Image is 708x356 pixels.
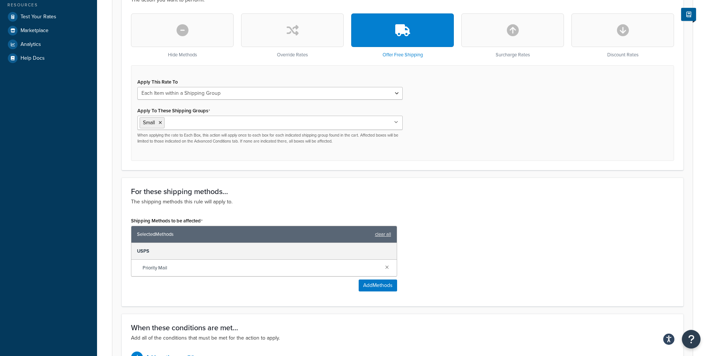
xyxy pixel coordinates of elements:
h3: For these shipping methods... [131,187,674,196]
div: Surcharge Rates [461,13,564,58]
a: clear all [375,229,391,240]
button: Show Help Docs [681,8,696,21]
span: Selected Methods [137,229,371,240]
button: AddMethods [359,280,397,291]
span: Priority Mail [143,263,379,273]
a: Help Docs [6,51,91,65]
label: Shipping Methods to be affected [131,218,203,224]
p: When applying the rate to Each Box, this action will apply once to each box for each indicated sh... [137,132,403,144]
div: Resources [6,2,91,8]
label: Apply To These Shipping Groups [137,108,210,114]
a: Test Your Rates [6,10,91,24]
div: Discount Rates [571,13,674,58]
div: USPS [131,243,397,260]
span: Test Your Rates [21,14,56,20]
div: Hide Methods [131,13,234,58]
div: Offer Free Shipping [351,13,454,58]
span: Help Docs [21,55,45,62]
button: Open Resource Center [682,330,701,349]
a: Marketplace [6,24,91,37]
a: Analytics [6,38,91,51]
label: Apply This Rate To [137,79,178,85]
p: The shipping methods this rule will apply to. [131,198,674,206]
span: Small [143,119,155,127]
h3: When these conditions are met... [131,324,674,332]
span: Marketplace [21,28,49,34]
div: Override Rates [241,13,344,58]
p: Add all of the conditions that must be met for the action to apply. [131,334,674,342]
span: Analytics [21,41,41,48]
